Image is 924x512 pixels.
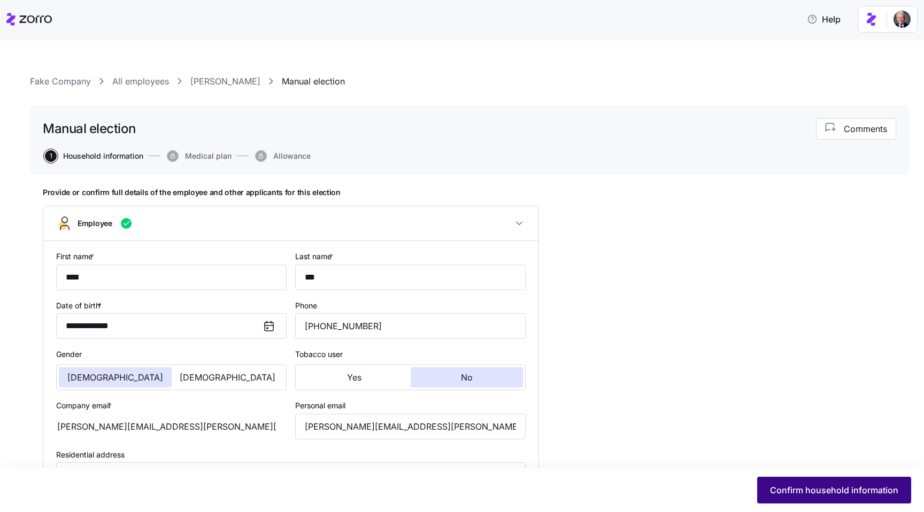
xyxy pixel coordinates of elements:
span: Medical plan [185,152,232,160]
span: 1 [45,150,57,162]
a: All employees [112,75,169,88]
span: Confirm household information [770,484,898,497]
span: Household information [63,152,143,160]
a: 1Household information [43,150,143,162]
h1: Manual election [43,120,136,137]
input: Phone [295,313,526,339]
span: Comments [844,122,887,135]
button: Medical plan [167,150,232,162]
label: Company email [56,400,114,412]
label: Residential address [56,449,125,461]
a: [PERSON_NAME] [190,75,260,88]
button: Allowance [255,150,311,162]
label: Gender [56,348,82,360]
span: Help [807,13,841,26]
a: Fake Company [30,75,91,88]
input: Email [295,414,526,439]
span: Yes [347,373,361,382]
a: Manual election [282,75,345,88]
button: Employee [43,206,538,241]
span: [DEMOGRAPHIC_DATA] [67,373,163,382]
label: Personal email [295,400,345,412]
span: Allowance [273,152,311,160]
button: Comments [816,118,896,139]
label: Tobacco user [295,348,343,360]
label: Phone [295,300,317,312]
span: [DEMOGRAPHIC_DATA] [180,373,275,382]
span: No [461,373,473,382]
button: Confirm household information [757,477,911,503]
h1: Provide or confirm full details of the employee and other applicants for this election [43,188,539,197]
label: Last name [295,251,335,262]
img: 1dcb4e5d-e04d-4770-96a8-8d8f6ece5bdc-1719926415027.jpeg [894,11,911,28]
span: Employee [78,218,112,229]
label: First name [56,251,96,262]
button: Help [798,9,849,30]
label: Date of birth [56,300,104,312]
button: 1Household information [45,150,143,162]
